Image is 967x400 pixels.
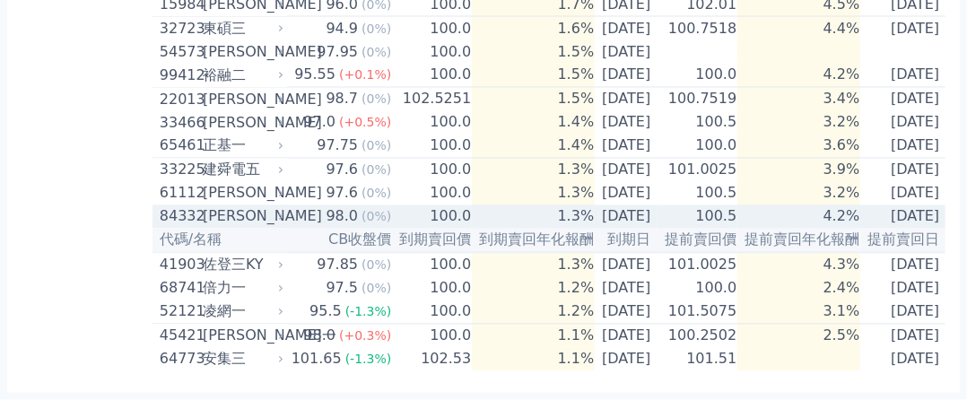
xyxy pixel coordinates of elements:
td: [DATE] [860,277,946,300]
span: (+0.3%) [339,329,391,343]
div: 95.5 [306,301,345,323]
td: [DATE] [860,205,946,229]
td: 100.0 [392,182,472,205]
span: (0%) [362,22,391,36]
td: [DATE] [860,325,946,349]
span: (0%) [362,282,391,296]
div: 68741 [160,278,198,300]
td: 100.5 [658,111,737,135]
td: 100.0 [392,17,472,41]
div: 建舜電五 [203,160,280,181]
div: 97.0 [300,112,339,134]
div: 97.6 [323,183,362,204]
td: [DATE] [595,64,658,88]
div: 33225 [160,160,198,181]
div: 101.65 [288,349,345,370]
td: 1.1% [472,325,595,349]
div: 22013 [160,89,198,110]
td: [DATE] [595,135,658,159]
td: 3.2% [737,111,860,135]
td: 1.3% [472,159,595,183]
td: [DATE] [595,159,658,183]
td: [DATE] [860,159,946,183]
span: (0%) [362,45,391,59]
td: 100.2502 [658,325,737,349]
div: 64773 [160,349,198,370]
div: 95.55 [291,65,339,86]
span: (+0.1%) [339,68,391,83]
span: (0%) [362,210,391,224]
td: 100.0 [392,277,472,300]
td: [DATE] [595,277,658,300]
td: 101.51 [658,348,737,371]
div: 東碩三 [203,18,280,39]
div: 61112 [160,183,198,204]
div: 33466 [160,112,198,134]
td: 1.1% [472,348,595,371]
span: (-1.3%) [345,352,392,367]
td: [DATE] [595,300,658,325]
td: 100.0 [658,135,737,159]
div: 99412 [160,65,198,86]
div: 52121 [160,301,198,323]
div: 安集三 [203,349,280,370]
div: 97.5 [323,278,362,300]
td: [DATE] [860,88,946,112]
td: 100.7518 [658,17,737,41]
td: 100.0 [392,159,472,183]
th: 到期賣回價 [392,229,472,253]
td: 100.0 [392,300,472,325]
td: 4.2% [737,64,860,88]
td: 1.5% [472,64,595,88]
div: 凌網一 [203,301,280,323]
div: 45421 [160,326,198,347]
div: 41903 [160,255,198,276]
td: [DATE] [860,64,946,88]
td: 1.3% [472,205,595,229]
td: 100.7519 [658,88,737,112]
td: [DATE] [860,348,946,371]
th: 到期賣回年化報酬 [472,229,595,253]
span: (0%) [362,187,391,201]
div: [PERSON_NAME] [203,183,280,204]
div: 65461 [160,135,198,157]
div: 54573 [160,41,198,63]
td: 101.5075 [658,300,737,325]
td: 3.6% [737,135,860,159]
div: 正基一 [203,135,280,157]
td: 100.0 [392,253,472,277]
td: [DATE] [860,253,946,277]
td: 100.0 [392,325,472,349]
div: 98.0 [323,206,362,228]
td: 3.9% [737,159,860,183]
th: 提前賣回年化報酬 [737,229,860,253]
td: [DATE] [595,253,658,277]
td: 1.2% [472,300,595,325]
div: 裕融二 [203,65,280,86]
div: 97.95 [313,41,362,63]
td: 4.2% [737,205,860,229]
td: [DATE] [595,17,658,41]
td: 3.1% [737,300,860,325]
td: 4.3% [737,253,860,277]
td: [DATE] [860,182,946,205]
td: 102.53 [392,348,472,371]
span: (0%) [362,92,391,107]
div: [PERSON_NAME] [203,89,280,110]
div: 97.75 [313,135,362,157]
td: 1.6% [472,17,595,41]
div: 97.85 [313,255,362,276]
td: 100.5 [658,182,737,205]
span: (-1.3%) [345,305,392,319]
div: 94.9 [323,18,362,39]
td: [DATE] [860,17,946,41]
th: 到期日 [595,229,658,253]
th: CB收盤價 [287,229,393,253]
div: [PERSON_NAME] [203,41,280,63]
td: 1.4% [472,111,595,135]
td: [DATE] [860,135,946,159]
div: 84332 [160,206,198,228]
td: 100.0 [392,64,472,88]
td: 3.2% [737,182,860,205]
span: (+0.5%) [339,116,391,130]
